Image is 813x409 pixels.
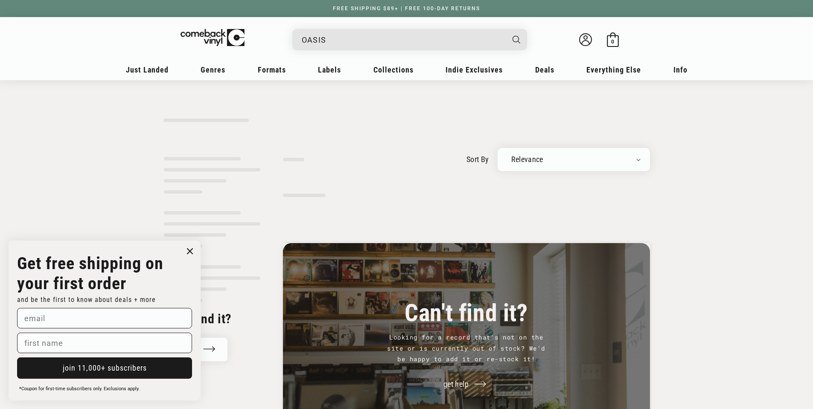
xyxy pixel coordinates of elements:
[304,304,629,324] h3: Can't find it?
[505,29,528,50] button: Search
[466,154,489,165] label: sort by
[324,6,489,12] a: FREE SHIPPING $89+ | FREE 100-DAY RETURNS
[201,65,225,74] span: Genres
[302,31,504,49] input: When autocomplete results are available use up and down arrows to review and enter to select
[17,253,163,293] strong: Get free shipping on your first order
[586,65,641,74] span: Everything Else
[184,245,196,258] button: Close dialog
[611,38,614,45] span: 0
[318,65,341,74] span: Labels
[434,373,498,396] a: get help
[258,65,286,74] span: Formats
[126,65,169,74] span: Just Landed
[373,65,414,74] span: Collections
[385,332,548,365] p: Looking for a record that's not on the site or is currently out of stock? We'd be happy to add it...
[673,65,688,74] span: Info
[17,333,192,353] input: first name
[17,308,192,328] input: email
[19,386,140,392] span: *Coupon for first-time subscribers only. Exclusions apply.
[17,296,156,304] span: and be the first to know about deals + more
[292,29,527,50] div: Search
[446,65,503,74] span: Indie Exclusives
[535,65,554,74] span: Deals
[17,357,192,379] button: join 11,000+ subscribers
